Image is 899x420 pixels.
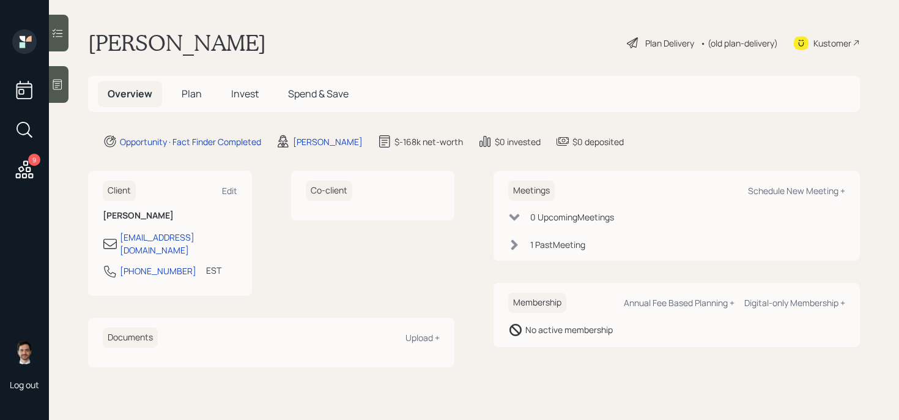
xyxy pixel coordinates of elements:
[530,238,585,251] div: 1 Past Meeting
[813,37,851,50] div: Kustomer
[206,264,221,277] div: EST
[108,87,152,100] span: Overview
[120,135,261,148] div: Opportunity · Fact Finder Completed
[222,185,237,197] div: Edit
[103,211,237,221] h6: [PERSON_NAME]
[103,181,136,201] h6: Client
[394,135,463,148] div: $-168k net-worth
[10,379,39,391] div: Log out
[120,231,237,257] div: [EMAIL_ADDRESS][DOMAIN_NAME]
[624,297,734,309] div: Annual Fee Based Planning +
[530,211,614,223] div: 0 Upcoming Meeting s
[231,87,259,100] span: Invest
[103,328,158,348] h6: Documents
[700,37,778,50] div: • (old plan-delivery)
[182,87,202,100] span: Plan
[572,135,624,148] div: $0 deposited
[744,297,845,309] div: Digital-only Membership +
[293,135,363,148] div: [PERSON_NAME]
[495,135,541,148] div: $0 invested
[525,323,613,336] div: No active membership
[288,87,349,100] span: Spend & Save
[12,340,37,364] img: jonah-coleman-headshot.png
[306,181,352,201] h6: Co-client
[508,181,555,201] h6: Meetings
[405,332,440,343] div: Upload +
[120,264,196,277] div: [PHONE_NUMBER]
[28,154,40,166] div: 9
[508,293,566,313] h6: Membership
[88,29,266,56] h1: [PERSON_NAME]
[645,37,694,50] div: Plan Delivery
[748,185,845,197] div: Schedule New Meeting +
